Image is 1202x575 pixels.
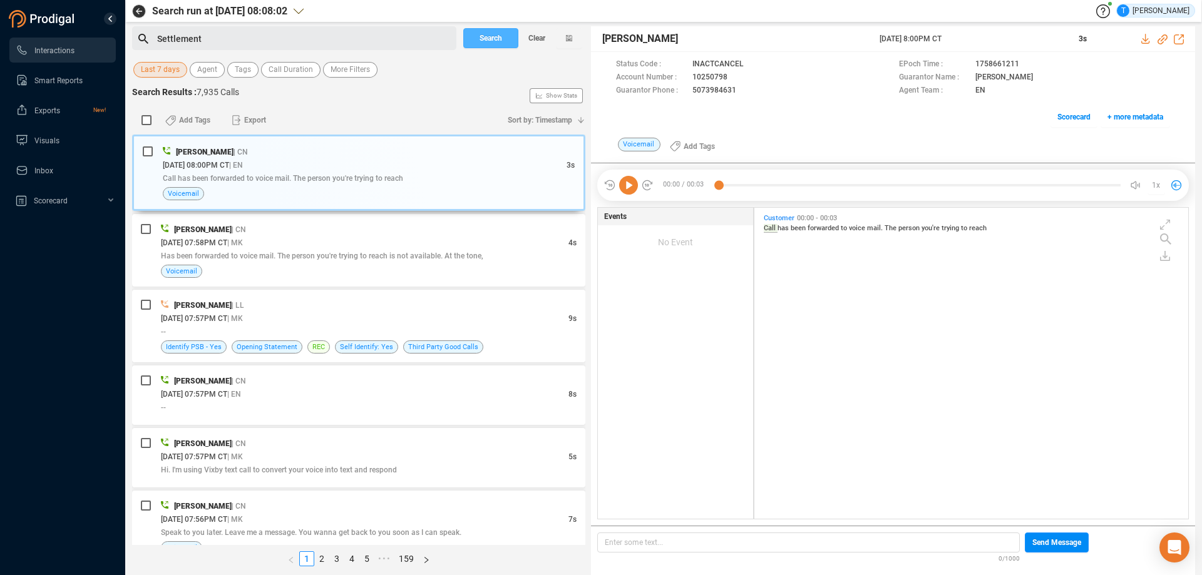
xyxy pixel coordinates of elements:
[568,515,577,524] span: 7s
[567,161,575,170] span: 3s
[423,556,430,564] span: right
[163,174,403,183] span: Call has been forwarded to voice mail. The person you're trying to reach
[345,552,359,566] a: 4
[232,225,246,234] span: | CN
[232,439,246,448] span: | CN
[283,551,299,566] li: Previous Page
[161,252,483,260] span: Has been forwarded to voice mail. The person you're trying to reach is not available. At the tone,
[508,110,572,130] span: Sort by: Timestamp
[1057,107,1091,127] span: Scorecard
[174,439,232,448] span: [PERSON_NAME]
[132,428,585,487] div: [PERSON_NAME]| CN[DATE] 07:57PM CT| MK5sHi. I'm using Vixby text call to convert your voice into ...
[227,390,241,399] span: | EN
[34,166,53,175] span: Inbox
[168,188,199,200] span: Voicemail
[287,556,295,564] span: left
[16,68,106,93] a: Smart Reports
[300,552,314,566] a: 1
[1101,107,1170,127] button: + more metadata
[867,224,885,232] span: mail.
[299,551,314,566] li: 1
[16,128,106,153] a: Visuals
[1079,34,1087,43] span: 3s
[463,28,518,48] button: Search
[179,110,210,130] span: Add Tags
[880,33,1063,44] span: [DATE] 8:00PM CT
[961,224,969,232] span: to
[999,552,1020,563] span: 0/1000
[158,110,218,130] button: Add Tags
[161,515,227,524] span: [DATE] 07:56PM CT
[692,84,736,98] span: 5073984631
[227,62,259,78] button: Tags
[969,224,987,232] span: reach
[93,98,106,123] span: New!
[261,62,321,78] button: Call Duration
[141,62,180,78] span: Last 7 days
[314,551,329,566] li: 2
[1159,532,1189,562] div: Open Intercom Messenger
[9,98,116,123] li: Exports
[244,110,266,130] span: Export
[132,87,197,97] span: Search Results :
[235,62,251,78] span: Tags
[331,62,370,78] span: More Filters
[232,301,244,310] span: | LL
[684,136,715,156] span: Add Tags
[132,135,585,211] div: [PERSON_NAME]| CN[DATE] 08:00PM CT| EN3sCall has been forwarded to voice mail. The person you're ...
[568,238,577,247] span: 4s
[229,161,243,170] span: | EN
[166,542,197,554] span: Voicemail
[157,34,202,44] span: Settlement
[394,551,418,566] li: 159
[34,106,60,115] span: Exports
[174,225,232,234] span: [PERSON_NAME]
[166,265,197,277] span: Voicemail
[480,28,502,48] span: Search
[9,158,116,183] li: Inbox
[794,214,840,222] span: 00:00 - 00:03
[778,224,791,232] span: has
[360,552,374,566] a: 5
[1148,176,1165,194] button: 1x
[224,110,274,130] button: Export
[899,58,969,71] span: EPoch Time :
[1152,175,1160,195] span: 1x
[132,365,585,425] div: [PERSON_NAME]| CN[DATE] 07:57PM CT| EN8s--
[329,551,344,566] li: 3
[418,551,434,566] button: right
[374,551,394,566] span: •••
[616,84,686,98] span: Guarantor Phone :
[1117,4,1189,17] div: [PERSON_NAME]
[546,21,577,171] span: Show Stats
[885,224,898,232] span: The
[152,4,287,19] span: Search run at [DATE] 08:08:02
[237,341,297,353] span: Opening Statement
[616,58,686,71] span: Status Code :
[315,552,329,566] a: 2
[174,301,232,310] span: [PERSON_NAME]
[1050,107,1097,127] button: Scorecard
[1032,532,1081,552] span: Send Message
[418,551,434,566] li: Next Page
[161,314,227,323] span: [DATE] 07:57PM CT
[16,38,106,63] a: Interactions
[161,403,166,412] span: --
[161,528,461,537] span: Speak to you later. Leave me a message. You wanna get back to you soon as I can speak.
[344,551,359,566] li: 4
[232,502,246,511] span: | CN
[323,62,378,78] button: More Filters
[197,87,239,97] span: 7,935 Calls
[161,466,397,474] span: Hi. I'm using Vixby text call to convert your voice into text and respond
[849,224,867,232] span: voice
[34,136,59,145] span: Visuals
[9,128,116,153] li: Visuals
[975,84,985,98] span: EN
[359,551,374,566] li: 5
[568,314,577,323] span: 9s
[899,71,969,84] span: Guarantor Name :
[568,390,577,399] span: 8s
[898,224,922,232] span: person
[764,214,794,222] span: Customer
[132,491,585,563] div: [PERSON_NAME]| CN[DATE] 07:56PM CT| MK7sSpeak to you later. Leave me a message. You wanna get bac...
